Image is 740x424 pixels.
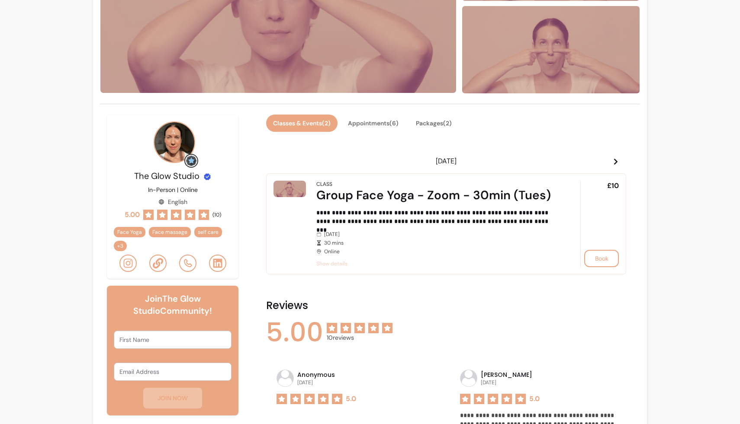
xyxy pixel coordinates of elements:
[198,229,219,236] span: self care
[460,370,477,386] img: avatar
[316,181,332,188] div: Class
[125,210,140,220] span: 5.00
[134,170,199,182] span: The Glow Studio
[481,379,532,386] p: [DATE]
[266,299,626,312] h2: Reviews
[607,181,619,191] span: £10
[462,5,640,95] img: image-2
[324,239,556,246] span: 30 mins
[341,115,405,132] button: Appointments(6)
[116,242,125,249] span: + 3
[266,153,626,170] header: [DATE]
[119,335,226,344] input: First Name
[277,370,293,386] img: avatar
[148,185,198,194] p: In-Person | Online
[584,250,619,267] button: Book
[316,260,556,267] span: Show details
[186,156,196,166] img: Grow
[152,229,187,236] span: Face massage
[327,333,393,342] span: 10 reviews
[117,229,142,236] span: Face Yoga
[297,379,335,386] p: [DATE]
[158,198,187,206] div: English
[266,115,338,132] button: Classes & Events(2)
[266,319,323,345] span: 5.00
[316,231,556,255] div: [DATE] Online
[409,115,459,132] button: Packages(2)
[119,367,226,376] input: Email Address
[114,293,232,317] h6: Join The Glow Studio Community!
[212,211,221,218] span: ( 10 )
[346,394,356,404] span: 5.0
[297,370,335,379] p: Anonymous
[273,181,306,197] img: Group Face Yoga - Zoom - 30min (Tues)
[316,188,556,203] div: Group Face Yoga - Zoom - 30min (Tues)
[481,370,532,379] p: [PERSON_NAME]
[154,121,195,163] img: Provider image
[529,394,540,404] span: 5.0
